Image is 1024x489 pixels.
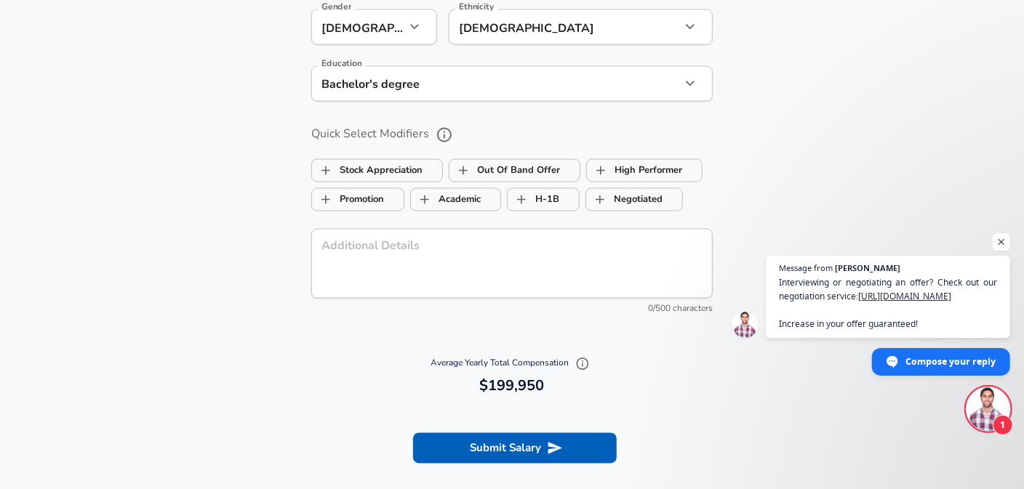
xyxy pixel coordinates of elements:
label: H-1B [508,186,559,214]
button: Submit Salary [413,433,617,464]
span: Out Of Band Offer [449,157,477,185]
button: H-1BH-1B [507,188,580,211]
button: Out Of Band OfferOut Of Band Offer [449,159,580,182]
span: Negotiated [586,186,614,214]
button: Explain Total Compensation [572,353,593,375]
span: Academic [411,186,439,214]
label: Ethnicity [459,3,494,12]
span: Compose your reply [905,349,996,374]
span: [PERSON_NAME] [835,264,900,272]
span: H-1B [508,186,535,214]
label: Stock Appreciation [312,157,423,185]
label: Out Of Band Offer [449,157,560,185]
div: [DEMOGRAPHIC_DATA] [311,9,405,45]
label: High Performer [587,157,682,185]
button: AcademicAcademic [410,188,501,211]
div: Bachelor's degree [311,66,659,102]
label: Academic [411,186,481,214]
span: Average Yearly Total Compensation [431,357,593,369]
span: Message from [779,264,833,272]
div: [DEMOGRAPHIC_DATA] [449,9,659,45]
button: help [432,123,457,147]
span: Interviewing or negotiating an offer? Check out our negotiation service: Increase in your offer g... [779,275,997,331]
label: Promotion [312,186,384,214]
h6: $199,950 [317,375,707,398]
label: Quick Select Modifiers [311,123,713,147]
button: Stock AppreciationStock Appreciation [311,159,443,182]
span: 1 [993,415,1013,435]
span: Promotion [312,186,340,214]
span: Stock Appreciation [312,157,340,185]
button: NegotiatedNegotiated [585,188,683,211]
button: PromotionPromotion [311,188,404,211]
div: Open chat [967,387,1010,431]
label: Negotiated [586,186,663,214]
label: Gender [321,3,351,12]
button: High PerformerHigh Performer [586,159,703,182]
label: Education [321,60,362,68]
span: High Performer [587,157,615,185]
div: 0/500 characters [311,302,713,317]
